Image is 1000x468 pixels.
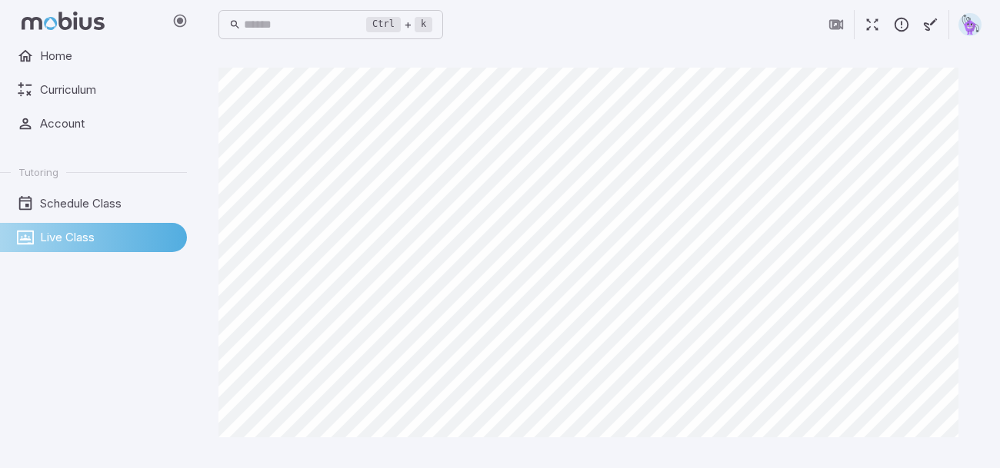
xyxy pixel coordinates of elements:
[18,165,58,179] span: Tutoring
[40,229,176,246] span: Live Class
[40,195,176,212] span: Schedule Class
[822,10,851,39] button: Join in Zoom Client
[958,13,982,36] img: pentagon.svg
[858,10,887,39] button: Fullscreen Game
[40,115,176,132] span: Account
[366,15,432,34] div: +
[40,81,176,98] span: Curriculum
[40,48,176,65] span: Home
[916,10,945,39] button: Start Drawing on Questions
[887,10,916,39] button: Report an Issue
[415,17,432,32] kbd: k
[366,17,401,32] kbd: Ctrl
